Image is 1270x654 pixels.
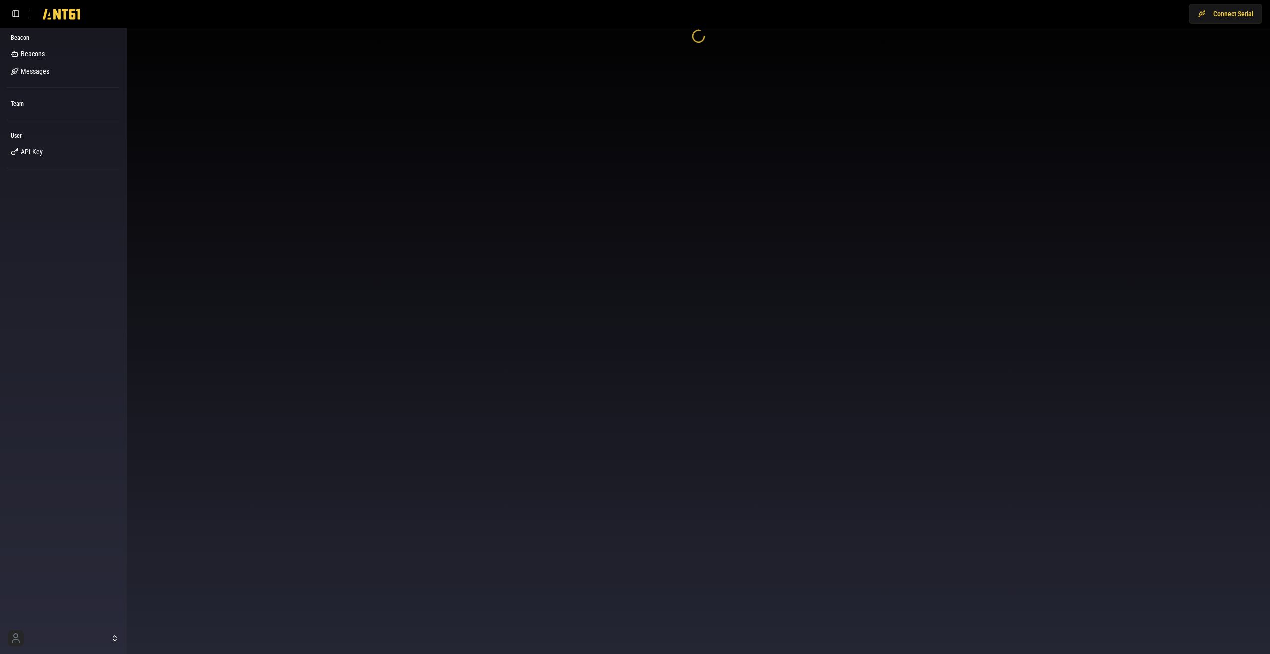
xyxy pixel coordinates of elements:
a: Beacons [7,46,120,62]
span: Messages [21,66,49,76]
a: API Key [7,144,120,160]
span: Beacons [21,49,45,59]
button: Connect Serial [1189,4,1262,24]
span: API Key [21,147,43,157]
a: Messages [7,64,120,79]
div: Beacon [7,30,120,46]
div: User [7,128,120,144]
div: Team [7,96,120,112]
